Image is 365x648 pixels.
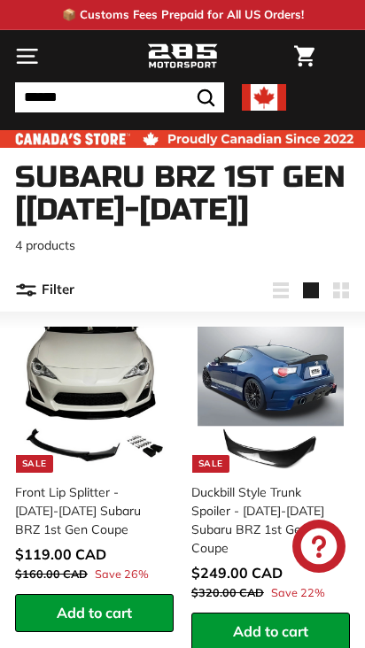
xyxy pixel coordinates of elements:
span: $119.00 CAD [15,545,106,563]
img: toyota 86 front lip [21,327,167,473]
div: Sale [16,455,53,473]
a: Cart [285,31,323,81]
img: Logo_285_Motorsport_areodynamics_components [147,42,218,72]
a: Sale toyota 86 front lip Front Lip Splitter - [DATE]-[DATE] Subaru BRZ 1st Gen Coupe Save 26% [15,320,174,594]
div: Sale [192,455,229,473]
div: Front Lip Splitter - [DATE]-[DATE] Subaru BRZ 1st Gen Coupe [15,483,163,539]
span: $320.00 CAD [191,585,264,599]
span: Save 26% [95,566,149,582]
span: Add to cart [57,604,132,621]
button: Filter [15,269,74,312]
span: $249.00 CAD [191,564,283,582]
input: Search [15,82,224,112]
p: 4 products [15,236,350,255]
inbox-online-store-chat: Shopify online store chat [287,520,351,577]
a: Sale Duckbill Style Trunk Spoiler - [DATE]-[DATE] Subaru BRZ 1st Gen Coupe Save 22% [191,320,350,613]
span: $160.00 CAD [15,567,88,581]
div: Duckbill Style Trunk Spoiler - [DATE]-[DATE] Subaru BRZ 1st Gen Coupe [191,483,339,558]
button: Add to cart [15,594,174,632]
span: Add to cart [233,622,308,640]
p: 📦 Customs Fees Prepaid for All US Orders! [62,6,304,24]
h1: Subaru BRZ 1st Gen [[DATE]-[DATE]] [15,161,350,228]
span: Save 22% [271,584,325,601]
